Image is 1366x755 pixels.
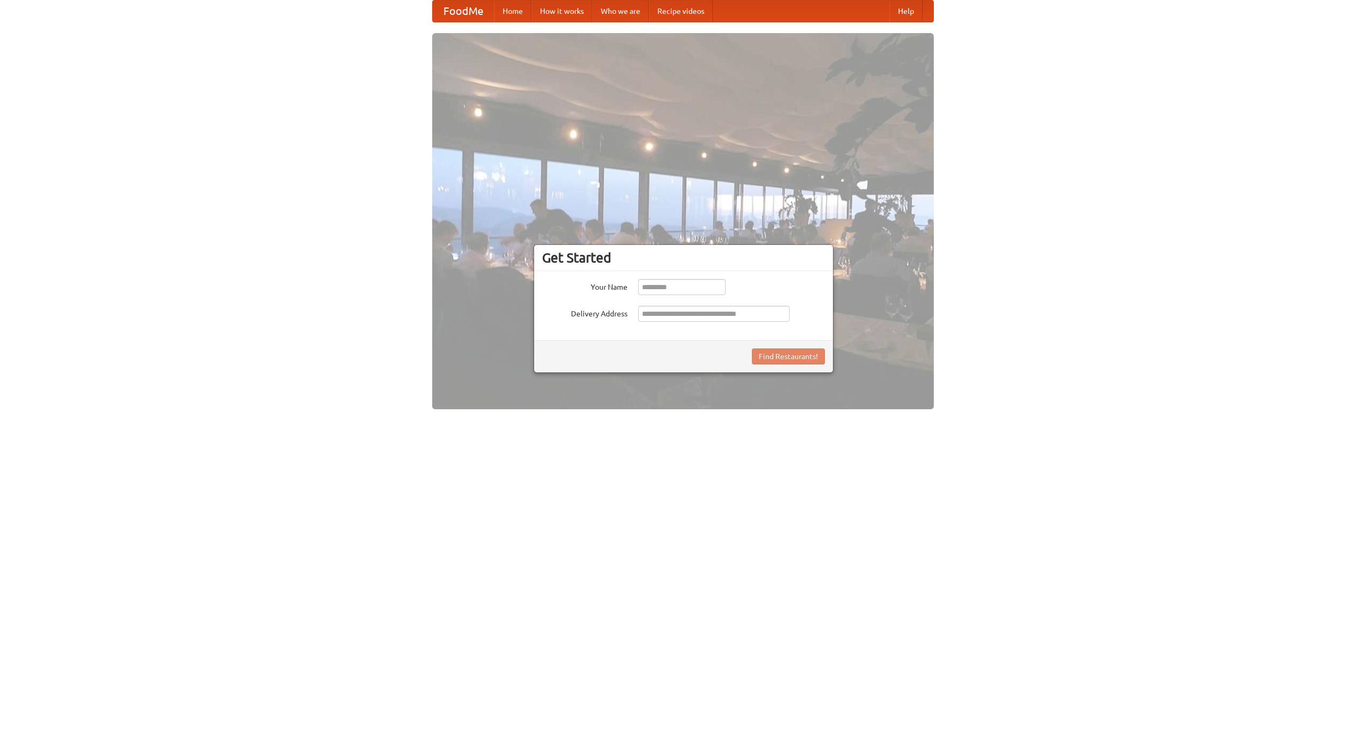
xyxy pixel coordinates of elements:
a: Help [890,1,923,22]
a: How it works [531,1,592,22]
button: Find Restaurants! [752,348,825,364]
label: Delivery Address [542,306,628,319]
a: Who we are [592,1,649,22]
label: Your Name [542,279,628,292]
h3: Get Started [542,250,825,266]
a: Home [494,1,531,22]
a: Recipe videos [649,1,713,22]
a: FoodMe [433,1,494,22]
